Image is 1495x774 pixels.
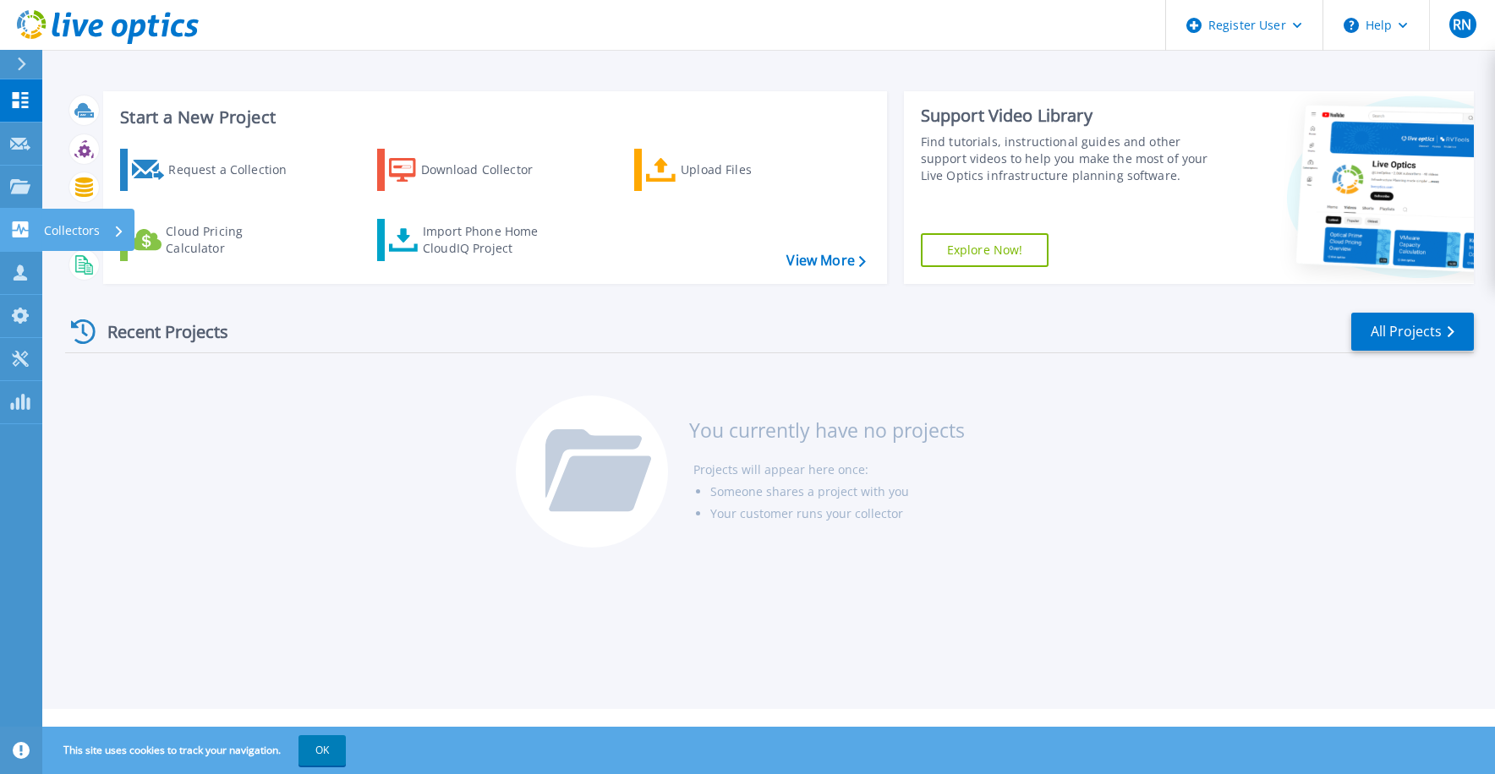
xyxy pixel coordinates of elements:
h3: Start a New Project [120,108,865,127]
div: Upload Files [681,153,816,187]
a: Request a Collection [120,149,309,191]
a: View More [786,253,865,269]
a: Download Collector [377,149,566,191]
p: Collectors [44,209,100,253]
span: This site uses cookies to track your navigation. [47,735,346,766]
a: Explore Now! [921,233,1049,267]
div: Recent Projects [65,311,251,352]
button: OK [298,735,346,766]
div: Support Video Library [921,105,1210,127]
div: Find tutorials, instructional guides and other support videos to help you make the most of your L... [921,134,1210,184]
li: Your customer runs your collector [710,503,965,525]
li: Projects will appear here once: [693,459,965,481]
div: Import Phone Home CloudIQ Project [423,223,555,257]
li: Someone shares a project with you [710,481,965,503]
a: Upload Files [634,149,823,191]
a: All Projects [1351,313,1474,351]
div: Download Collector [421,153,556,187]
div: Cloud Pricing Calculator [166,223,301,257]
div: Request a Collection [168,153,304,187]
a: Cloud Pricing Calculator [120,219,309,261]
span: RN [1453,18,1471,31]
h3: You currently have no projects [689,421,965,439]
